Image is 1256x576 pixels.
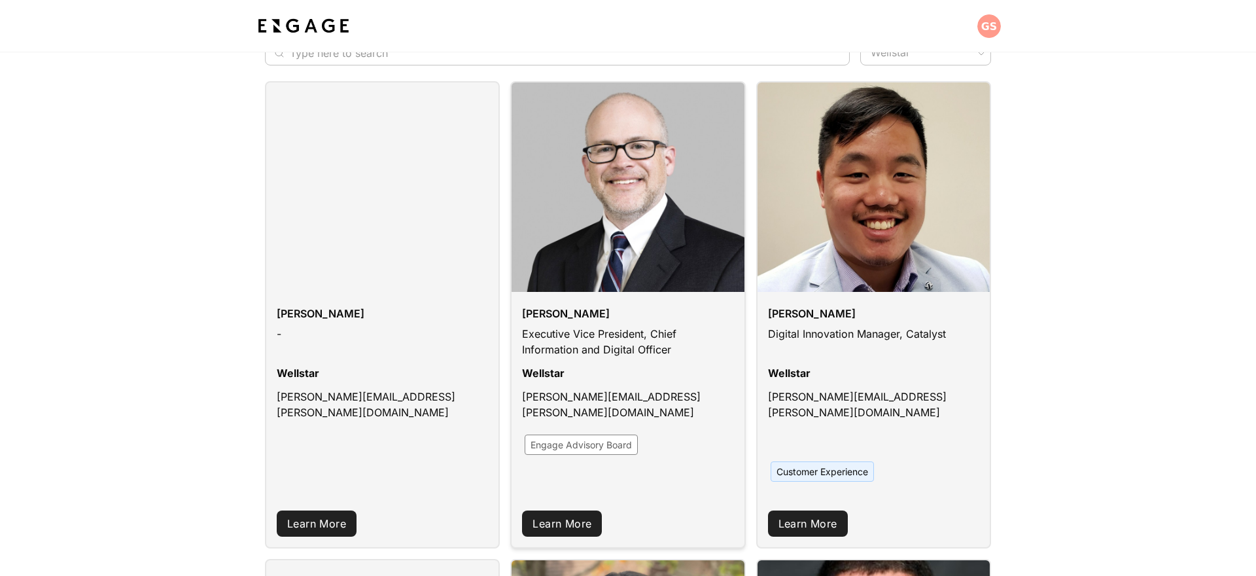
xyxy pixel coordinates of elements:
img: bdf1fb74-1727-4ba0-a5bd-bc74ae9fc70b.jpeg [255,14,352,38]
img: Profile picture of Gareth Sudul [977,14,1001,38]
input: Type here to search [290,40,811,65]
span: Customer Experience [776,466,868,477]
div: Type here to search [265,40,850,65]
p: Wellstar [768,365,811,389]
a: Learn More [277,511,357,537]
p: - [277,326,281,350]
div: Wellstar [860,40,991,65]
span: Engage Advisory Board [531,439,632,450]
h3: [PERSON_NAME] [768,308,856,325]
h3: [PERSON_NAME] [522,308,610,325]
p: [PERSON_NAME][EMAIL_ADDRESS][PERSON_NAME][DOMAIN_NAME] [522,389,733,428]
button: Open profile menu [977,14,1001,38]
p: [PERSON_NAME][EMAIL_ADDRESS][PERSON_NAME][DOMAIN_NAME] [277,389,488,428]
p: Digital Innovation Manager, Catalyst [768,326,946,350]
p: Wellstar [522,365,565,389]
p: [PERSON_NAME][EMAIL_ADDRESS][PERSON_NAME][DOMAIN_NAME] [768,389,979,428]
p: Executive Vice President, Chief Information and Digital Officer [522,326,733,365]
a: Learn More [768,511,848,537]
p: Wellstar [277,365,319,389]
a: Learn More [522,511,602,537]
h3: [PERSON_NAME] [277,308,364,325]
